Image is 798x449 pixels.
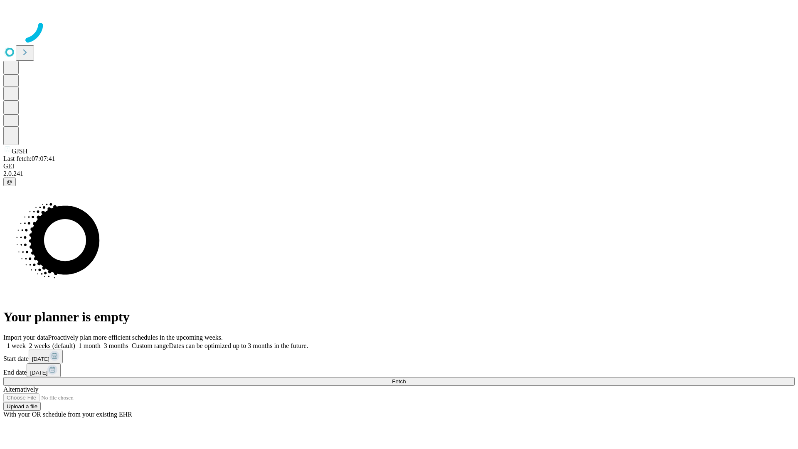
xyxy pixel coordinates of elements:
[104,342,128,349] span: 3 months
[12,148,27,155] span: GJSH
[392,378,406,385] span: Fetch
[29,342,75,349] span: 2 weeks (default)
[30,370,47,376] span: [DATE]
[3,309,795,325] h1: Your planner is empty
[29,350,63,363] button: [DATE]
[3,402,41,411] button: Upload a file
[169,342,308,349] span: Dates can be optimized up to 3 months in the future.
[79,342,101,349] span: 1 month
[3,411,132,418] span: With your OR schedule from your existing EHR
[7,342,26,349] span: 1 week
[3,350,795,363] div: Start date
[7,179,12,185] span: @
[3,363,795,377] div: End date
[48,334,223,341] span: Proactively plan more efficient schedules in the upcoming weeks.
[3,170,795,178] div: 2.0.241
[3,163,795,170] div: GEI
[3,178,16,186] button: @
[3,155,55,162] span: Last fetch: 07:07:41
[32,356,49,362] span: [DATE]
[3,386,38,393] span: Alternatively
[3,334,48,341] span: Import your data
[3,377,795,386] button: Fetch
[132,342,169,349] span: Custom range
[27,363,61,377] button: [DATE]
